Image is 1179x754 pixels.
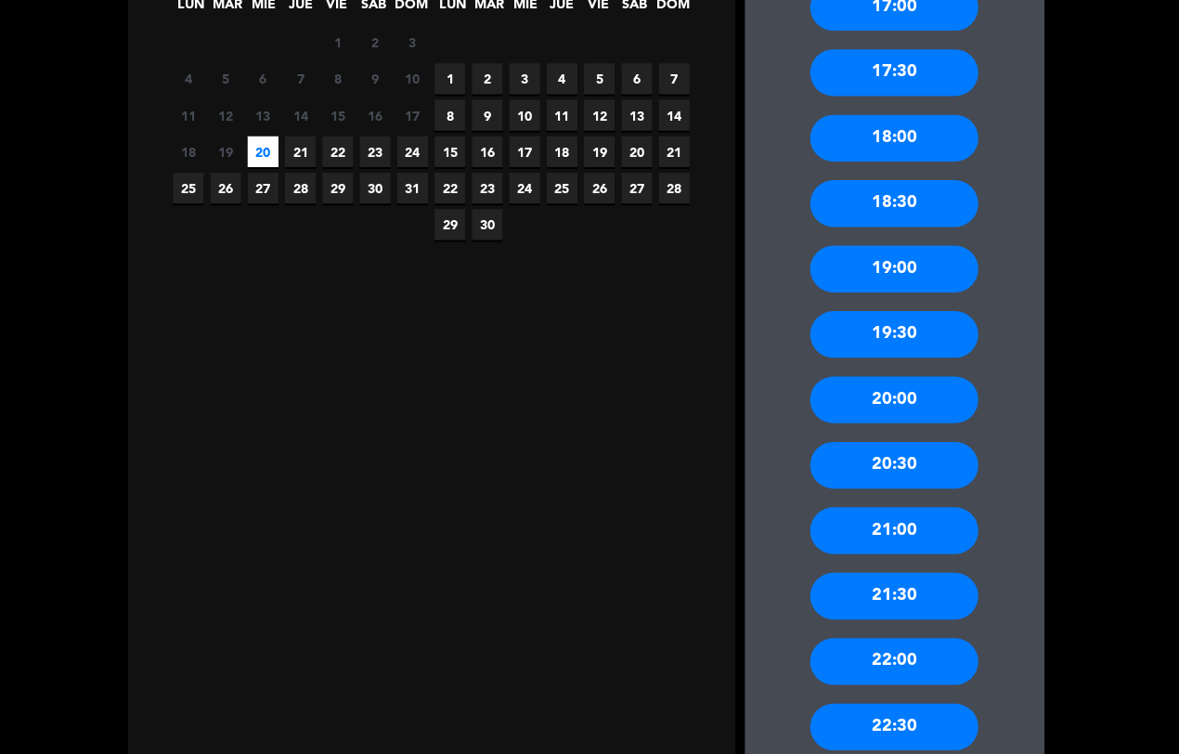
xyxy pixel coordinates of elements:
[434,140,465,171] span: 15
[323,104,354,135] span: 15
[212,176,242,207] span: 26
[546,176,577,207] span: 25
[509,104,539,135] span: 10
[360,68,391,98] span: 9
[286,104,317,135] span: 14
[286,176,317,207] span: 28
[509,140,539,171] span: 17
[249,176,279,207] span: 27
[434,68,465,98] span: 1
[360,104,391,135] span: 16
[175,104,205,135] span: 11
[323,32,354,62] span: 1
[472,140,502,171] span: 16
[620,176,651,207] span: 27
[472,68,502,98] span: 2
[657,140,688,171] span: 21
[620,104,651,135] span: 13
[175,68,205,98] span: 4
[583,176,614,207] span: 26
[808,639,975,685] div: 22:00
[808,184,975,230] div: 18:30
[620,140,651,171] span: 20
[546,104,577,135] span: 11
[434,176,465,207] span: 22
[175,176,205,207] span: 25
[472,176,502,207] span: 23
[397,104,428,135] span: 17
[546,140,577,171] span: 18
[434,213,465,243] span: 29
[360,140,391,171] span: 23
[397,176,428,207] span: 31
[212,68,242,98] span: 5
[509,176,539,207] span: 24
[286,140,317,171] span: 21
[397,32,428,62] span: 3
[583,104,614,135] span: 12
[509,68,539,98] span: 3
[808,54,975,100] div: 17:30
[583,68,614,98] span: 5
[657,176,688,207] span: 28
[808,444,975,490] div: 20:30
[323,140,354,171] span: 22
[286,68,317,98] span: 7
[434,104,465,135] span: 8
[175,140,205,171] span: 18
[249,68,279,98] span: 6
[212,104,242,135] span: 12
[657,68,688,98] span: 7
[249,104,279,135] span: 13
[808,249,975,295] div: 19:00
[397,140,428,171] span: 24
[472,104,502,135] span: 9
[323,176,354,207] span: 29
[808,119,975,165] div: 18:00
[808,574,975,620] div: 21:30
[620,68,651,98] span: 6
[808,704,975,750] div: 22:30
[212,140,242,171] span: 19
[360,32,391,62] span: 2
[323,68,354,98] span: 8
[360,176,391,207] span: 30
[808,314,975,360] div: 19:30
[249,140,279,171] span: 20
[808,379,975,425] div: 20:00
[546,68,577,98] span: 4
[583,140,614,171] span: 19
[472,213,502,243] span: 30
[657,104,688,135] span: 14
[397,68,428,98] span: 10
[808,509,975,555] div: 21:00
